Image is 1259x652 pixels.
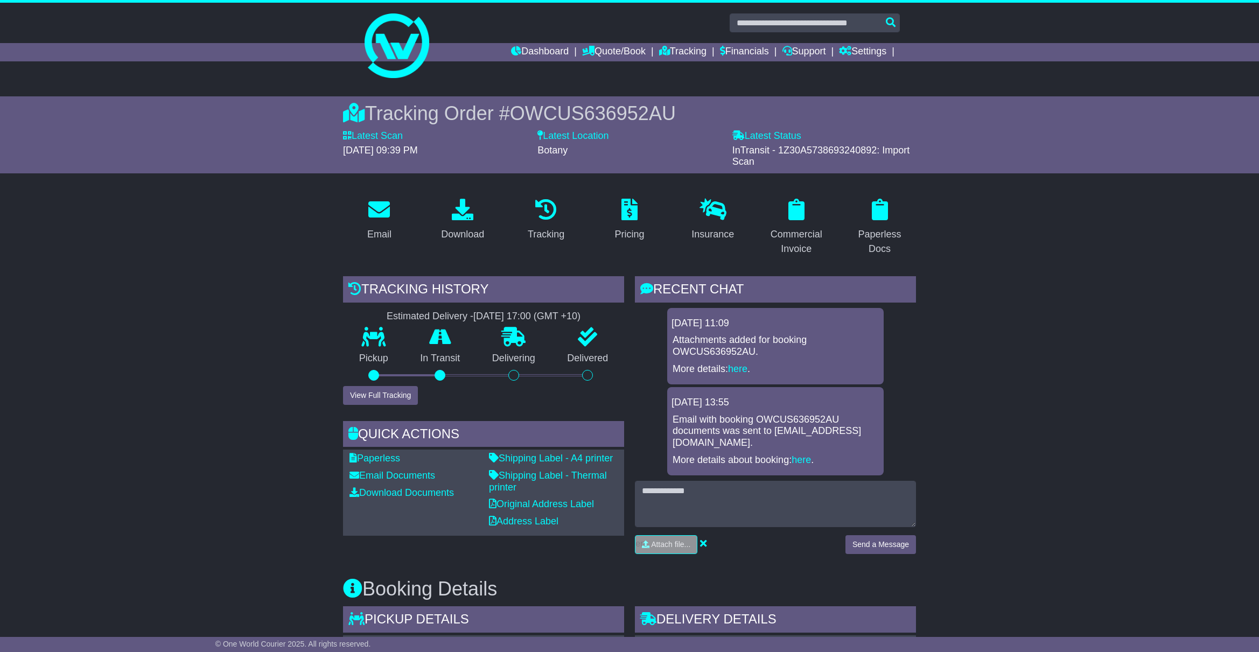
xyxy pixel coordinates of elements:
span: © One World Courier 2025. All rights reserved. [215,640,371,648]
a: Commercial Invoice [760,195,833,260]
div: Commercial Invoice [767,227,826,256]
p: Attachments added for booking OWCUS636952AU. [673,334,878,357]
div: Estimated Delivery - [343,311,624,323]
a: Tracking [659,43,707,61]
div: [DATE] 11:09 [672,318,879,329]
div: Download [441,227,484,242]
a: Shipping Label - A4 printer [489,453,613,464]
label: Latest Scan [343,130,403,142]
div: Pickup Details [343,606,624,635]
label: Latest Status [732,130,801,142]
a: Settings [839,43,886,61]
a: Download Documents [349,487,454,498]
button: Send a Message [845,535,916,554]
div: Tracking Order # [343,102,916,125]
span: Botany [537,145,568,156]
a: Dashboard [511,43,569,61]
p: Email with booking OWCUS636952AU documents was sent to [EMAIL_ADDRESS][DOMAIN_NAME]. [673,414,878,449]
a: Address Label [489,516,558,527]
button: View Full Tracking [343,386,418,405]
div: Insurance [691,227,734,242]
span: [DATE] 09:39 PM [343,145,418,156]
p: Delivering [476,353,551,364]
div: Pricing [614,227,644,242]
a: Email Documents [349,470,435,481]
a: Tracking [521,195,571,246]
span: OWCUS636952AU [510,102,676,124]
p: More details: . [673,363,878,375]
p: More details about booking: . [673,454,878,466]
span: InTransit - 1Z30A5738693240892: Import Scan [732,145,910,167]
div: Paperless Docs [850,227,909,256]
a: Download [434,195,491,246]
div: Tracking history [343,276,624,305]
p: Delivered [551,353,625,364]
a: here [792,454,811,465]
a: Email [360,195,398,246]
a: Paperless Docs [843,195,916,260]
a: Support [782,43,826,61]
div: [DATE] 17:00 (GMT +10) [473,311,580,323]
a: Financials [720,43,769,61]
a: here [728,363,747,374]
h3: Booking Details [343,578,916,600]
a: Original Address Label [489,499,594,509]
div: Tracking [528,227,564,242]
div: [DATE] 13:55 [672,397,879,409]
div: Email [367,227,391,242]
div: Delivery Details [635,606,916,635]
p: In Transit [404,353,477,364]
a: Insurance [684,195,741,246]
label: Latest Location [537,130,608,142]
div: Quick Actions [343,421,624,450]
div: RECENT CHAT [635,276,916,305]
a: Quote/Book [582,43,646,61]
p: Pickup [343,353,404,364]
a: Shipping Label - Thermal printer [489,470,607,493]
a: Pricing [607,195,651,246]
a: Paperless [349,453,400,464]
